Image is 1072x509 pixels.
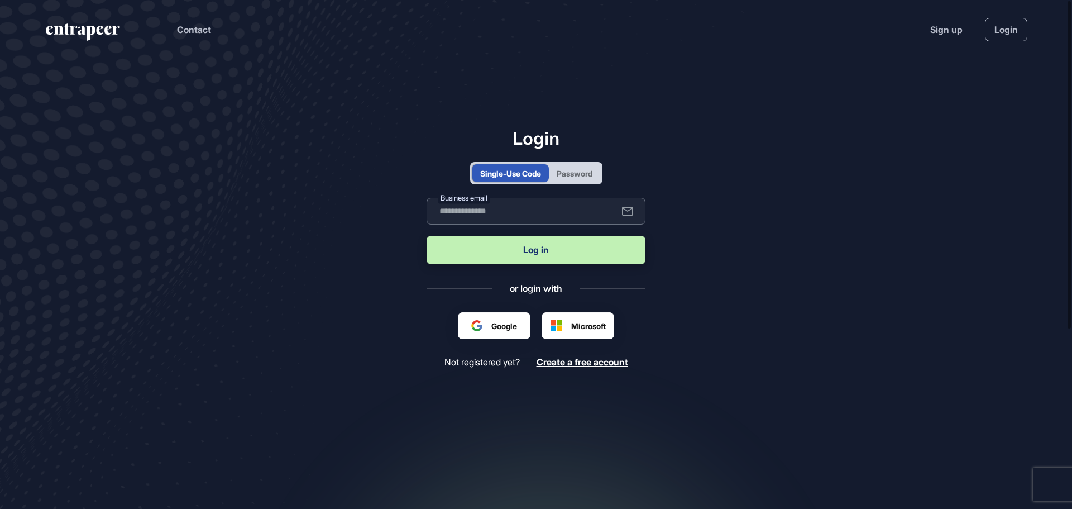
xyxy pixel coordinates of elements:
[930,23,963,36] a: Sign up
[480,168,541,179] div: Single-Use Code
[444,357,520,368] span: Not registered yet?
[510,282,562,294] div: or login with
[557,168,592,179] div: Password
[537,357,628,368] a: Create a free account
[985,18,1027,41] a: Login
[45,23,121,45] a: entrapeer-logo
[438,192,490,204] label: Business email
[427,236,645,264] button: Log in
[427,127,645,149] h1: Login
[537,356,628,368] span: Create a free account
[177,22,211,37] button: Contact
[571,320,606,332] span: Microsoft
